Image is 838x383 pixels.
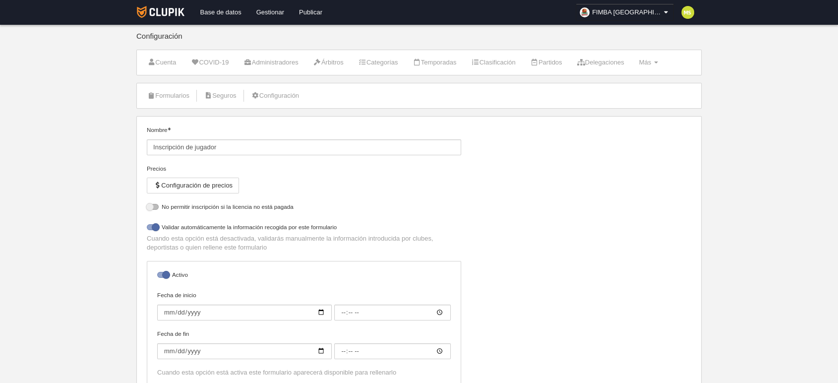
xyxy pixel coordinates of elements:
[571,55,629,70] a: Delegaciones
[334,305,451,320] input: Fecha de inicio
[137,6,185,18] img: Clupik
[142,55,181,70] a: Cuenta
[639,59,651,66] span: Más
[353,55,404,70] a: Categorías
[147,223,461,234] label: Validar automáticamente la información recogida por este formulario
[147,202,461,214] label: No permitir inscripción si la licencia no está pagada
[157,270,451,282] label: Activo
[466,55,521,70] a: Clasificación
[147,234,461,252] p: Cuando esta opción está desactivada, validarás manualmente la información introducida por clubes,...
[246,88,304,103] a: Configuración
[157,305,332,320] input: Fecha de inicio
[199,88,242,103] a: Seguros
[168,128,171,130] i: Obligatorio
[142,88,195,103] a: Formularios
[633,55,663,70] a: Más
[157,329,451,359] label: Fecha de fin
[580,7,590,17] img: OaEej4y1NQ6z.30x30.jpg
[308,55,349,70] a: Árbitros
[681,6,694,19] img: c2l6ZT0zMHgzMCZmcz05JnRleHQ9TVMmYmc9Y2RkYzM5.png
[147,178,239,193] button: Configuración de precios
[592,7,661,17] span: FIMBA [GEOGRAPHIC_DATA]
[407,55,462,70] a: Temporadas
[238,55,303,70] a: Administradores
[525,55,568,70] a: Partidos
[185,55,234,70] a: COVID-19
[136,32,702,50] div: Configuración
[157,291,451,320] label: Fecha de inicio
[147,126,461,155] label: Nombre
[157,368,451,377] div: Cuando esta opción está activa este formulario aparecerá disponible para rellenarlo
[147,139,461,155] input: Nombre
[157,343,332,359] input: Fecha de fin
[147,164,461,173] div: Precios
[334,343,451,359] input: Fecha de fin
[576,4,674,21] a: FIMBA [GEOGRAPHIC_DATA]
